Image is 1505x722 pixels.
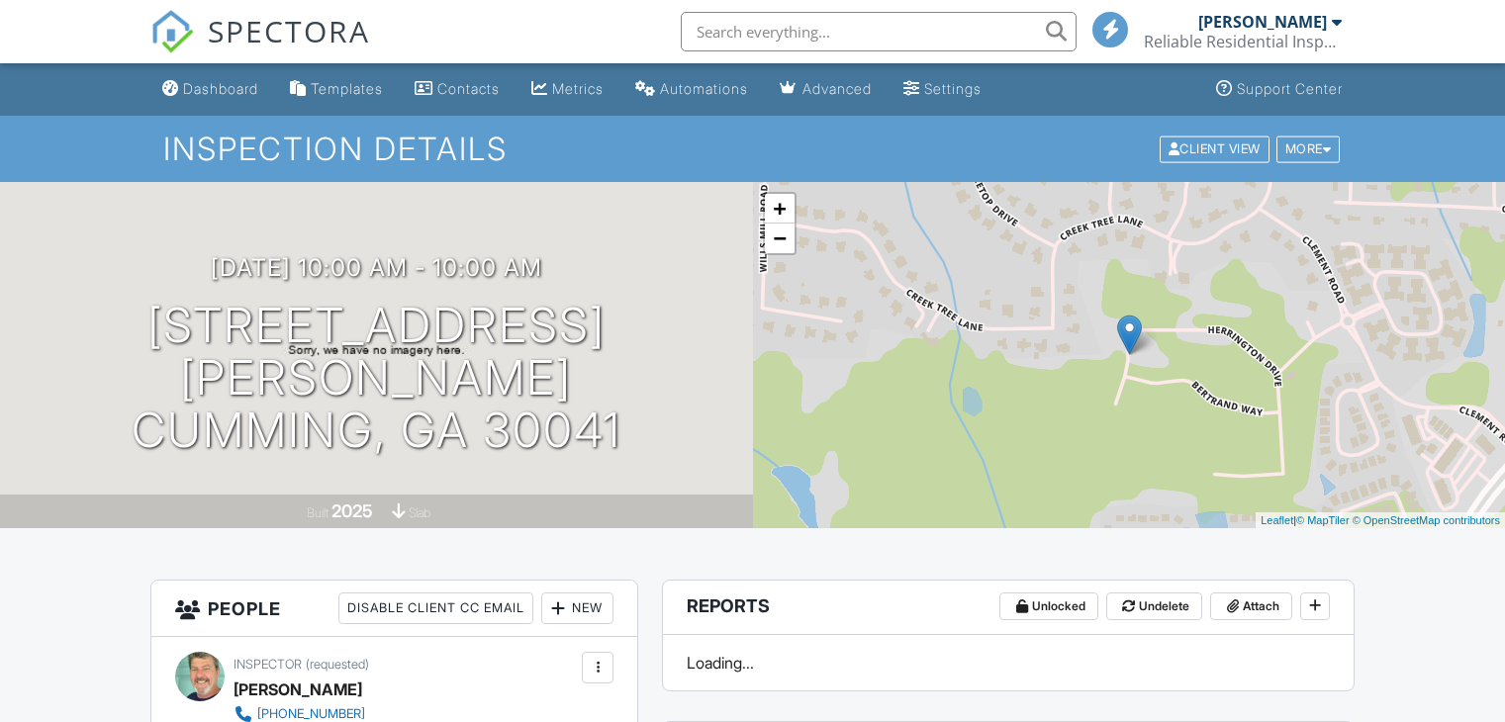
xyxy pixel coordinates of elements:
[208,10,370,51] span: SPECTORA
[409,505,430,520] span: slab
[895,71,989,108] a: Settings
[331,500,373,521] div: 2025
[32,300,721,456] h1: [STREET_ADDRESS][PERSON_NAME] Cumming, GA 30041
[552,80,604,97] div: Metrics
[765,194,795,224] a: Zoom in
[150,10,194,53] img: The Best Home Inspection Software - Spectora
[1208,71,1351,108] a: Support Center
[183,80,258,97] div: Dashboard
[1353,514,1500,526] a: © OpenStreetMap contributors
[660,80,748,97] div: Automations
[234,675,362,704] div: [PERSON_NAME]
[924,80,982,97] div: Settings
[163,132,1342,166] h1: Inspection Details
[1144,32,1342,51] div: Reliable Residential Inspections
[306,657,369,672] span: (requested)
[802,80,872,97] div: Advanced
[1256,512,1505,529] div: |
[307,505,329,520] span: Built
[338,592,533,624] div: Disable Client CC Email
[211,254,542,281] h3: [DATE] 10:00 am - 10:00 am
[523,71,611,108] a: Metrics
[681,12,1077,51] input: Search everything...
[151,581,637,637] h3: People
[437,80,500,97] div: Contacts
[772,71,880,108] a: Advanced
[257,706,365,722] div: [PHONE_NUMBER]
[154,71,266,108] a: Dashboard
[150,27,370,68] a: SPECTORA
[407,71,508,108] a: Contacts
[1276,135,1341,162] div: More
[1261,514,1293,526] a: Leaflet
[234,657,302,672] span: Inspector
[1158,140,1274,155] a: Client View
[1296,514,1350,526] a: © MapTiler
[1198,12,1327,32] div: [PERSON_NAME]
[311,80,383,97] div: Templates
[1237,80,1343,97] div: Support Center
[765,224,795,253] a: Zoom out
[282,71,391,108] a: Templates
[1160,135,1270,162] div: Client View
[627,71,756,108] a: Automations (Basic)
[541,592,613,624] div: New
